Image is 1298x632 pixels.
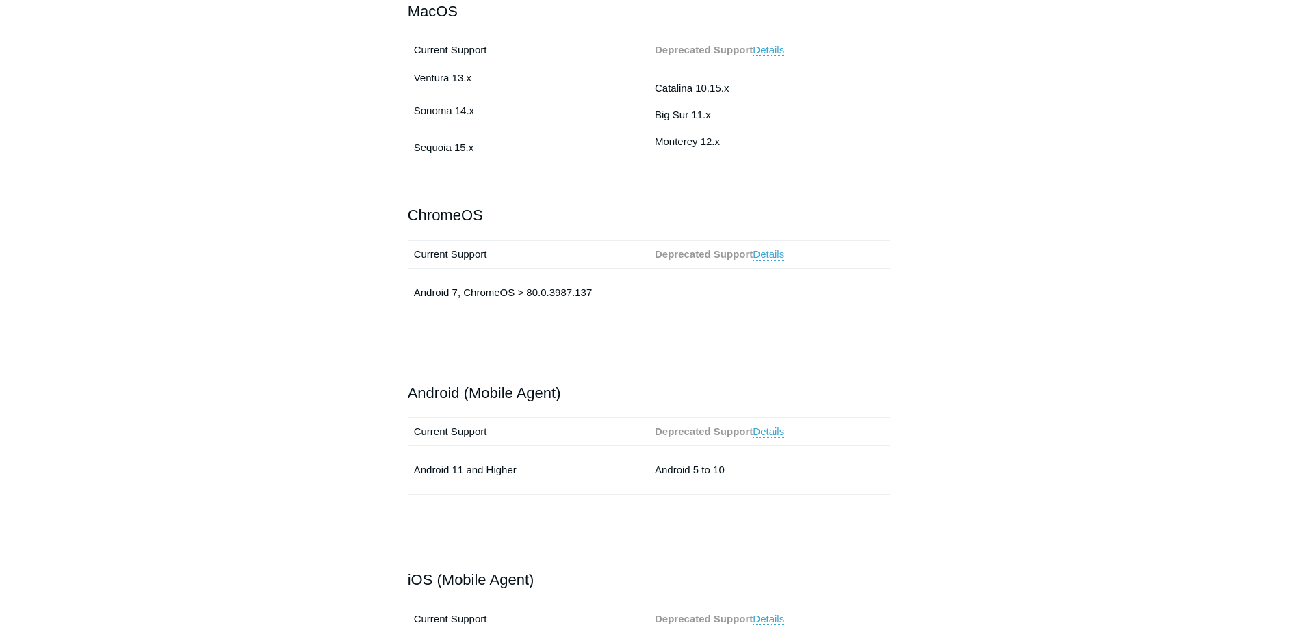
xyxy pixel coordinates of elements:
[655,133,884,150] p: Monterey 12.x
[655,107,884,123] p: Big Sur 11.x
[408,381,891,405] h2: Android (Mobile Agent)
[655,44,753,55] strong: Deprecated Support
[655,425,753,437] strong: Deprecated Support
[408,92,649,129] td: Sonoma 14.x
[408,3,458,20] span: MacOS
[753,248,784,261] a: Details
[408,445,649,494] td: Android 11 and Higher
[753,613,784,625] a: Details
[655,248,753,260] strong: Deprecated Support
[408,268,649,317] td: Android 7, ChromeOS > 80.0.3987.137
[408,417,649,445] td: Current Support
[408,568,891,592] h2: iOS (Mobile Agent)
[408,64,649,92] td: Ventura 13.x
[655,80,884,96] p: Catalina 10.15.x
[408,129,649,166] td: Sequoia 15.x
[753,44,784,56] a: Details
[753,425,784,438] a: Details
[408,240,649,268] td: Current Support
[655,613,753,624] strong: Deprecated Support
[408,203,891,227] h2: ChromeOS
[408,36,649,64] td: Current Support
[655,462,884,478] p: Android 5 to 10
